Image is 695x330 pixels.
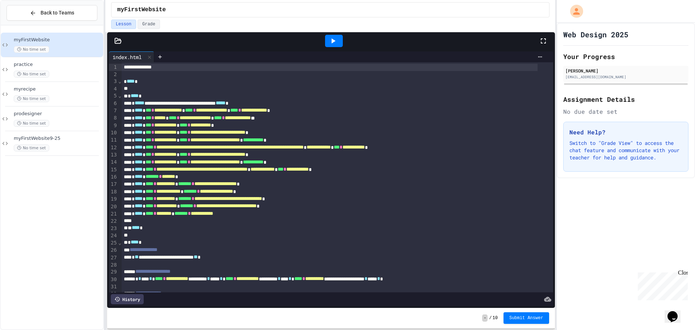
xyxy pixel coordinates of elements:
div: 4 [109,85,118,93]
div: 17 [109,181,118,188]
div: 16 [109,174,118,181]
div: 10 [109,129,118,137]
div: 15 [109,166,118,174]
div: index.html [109,51,154,62]
div: 21 [109,210,118,218]
div: 7 [109,107,118,114]
h1: Web Design 2025 [563,29,628,39]
div: 30 [109,276,118,283]
div: [EMAIL_ADDRESS][DOMAIN_NAME] [565,74,686,80]
span: No time set [14,145,49,151]
div: 20 [109,203,118,210]
div: 3 [109,78,118,85]
div: 11 [109,137,118,144]
div: History [111,294,144,304]
div: [PERSON_NAME] [565,67,686,74]
h2: Your Progress [563,51,688,62]
div: 12 [109,144,118,151]
span: No time set [14,71,49,78]
span: Submit Answer [509,315,543,321]
h2: Assignment Details [563,94,688,104]
button: Grade [138,20,160,29]
div: 2 [109,71,118,78]
span: No time set [14,120,49,127]
span: Fold line [118,78,122,84]
span: practice [14,62,102,68]
span: myrecipe [14,86,102,92]
span: / [489,315,492,321]
button: Back to Teams [7,5,97,21]
div: 28 [109,262,118,269]
div: 27 [109,254,118,262]
h3: Need Help? [569,128,682,137]
iframe: chat widget [665,301,688,323]
div: 19 [109,196,118,203]
div: 31 [109,283,118,291]
div: 32 [109,291,118,298]
div: 18 [109,188,118,196]
span: myFirstWebsite [117,5,166,14]
div: 26 [109,247,118,254]
span: myFirstWebsite [14,37,102,43]
span: Fold line [118,240,122,246]
div: 9 [109,122,118,129]
div: 23 [109,225,118,232]
iframe: chat widget [635,270,688,300]
div: 14 [109,159,118,166]
div: 22 [109,218,118,225]
div: 1 [109,64,118,71]
span: 10 [493,315,498,321]
button: Submit Answer [504,312,549,324]
div: 24 [109,232,118,239]
div: 5 [109,92,118,100]
button: Lesson [111,20,136,29]
span: No time set [14,46,49,53]
span: Fold line [118,93,122,99]
span: No time set [14,95,49,102]
span: Back to Teams [41,9,74,17]
div: 6 [109,100,118,107]
div: 8 [109,114,118,122]
div: No due date set [563,107,688,116]
div: My Account [563,3,585,20]
div: index.html [109,53,145,61]
div: Chat with us now!Close [3,3,50,46]
div: 25 [109,239,118,247]
div: 13 [109,151,118,159]
span: - [482,314,488,322]
p: Switch to "Grade View" to access the chat feature and communicate with your teacher for help and ... [569,139,682,161]
span: prodesigner [14,111,102,117]
div: 29 [109,268,118,276]
span: myFirstWebsite9-25 [14,135,102,142]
